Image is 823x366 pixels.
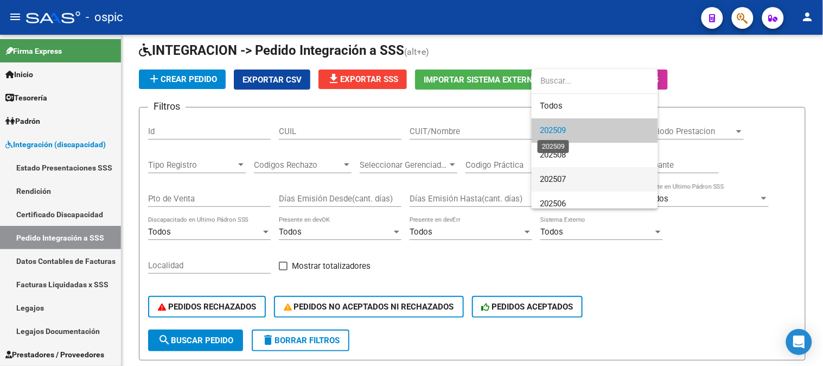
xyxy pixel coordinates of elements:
span: 202509 [540,125,566,135]
input: dropdown search [532,69,658,93]
span: 202506 [540,199,566,209]
span: 202507 [540,174,566,184]
div: Open Intercom Messenger [786,329,812,355]
span: 202508 [540,150,566,160]
span: Todos [540,94,649,118]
